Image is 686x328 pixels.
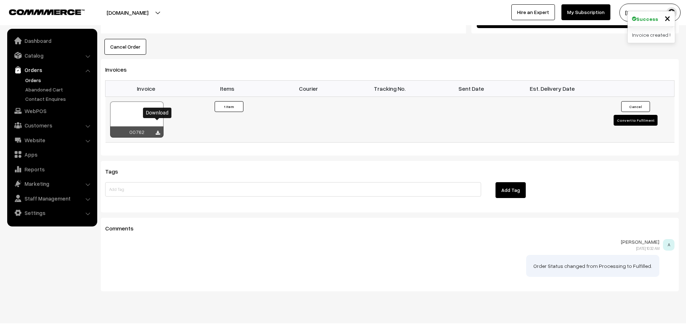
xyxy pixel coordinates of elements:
[9,119,95,132] a: Customers
[105,182,481,197] input: Add Tag
[9,163,95,176] a: Reports
[187,81,268,96] th: Items
[9,7,72,16] a: COMMMERCE
[9,63,95,76] a: Orders
[664,11,671,24] span: ×
[663,239,674,251] span: A
[664,13,671,23] button: Close
[9,148,95,161] a: Apps
[23,76,95,84] a: Orders
[9,134,95,147] a: Website
[614,115,658,126] button: Convert to Fulfilment
[106,81,187,96] th: Invoice
[9,34,95,47] a: Dashboard
[666,7,677,18] img: user
[496,182,526,198] button: Add Tag
[9,9,85,15] img: COMMMERCE
[268,81,349,96] th: Courier
[9,192,95,205] a: Staff Management
[105,66,135,73] span: Invoices
[105,239,659,245] p: [PERSON_NAME]
[430,81,512,96] th: Sent Date
[619,4,681,22] button: [PERSON_NAME]
[561,4,610,20] a: My Subscription
[105,225,142,232] span: Comments
[511,4,555,20] a: Hire an Expert
[81,4,174,22] button: [DOMAIN_NAME]
[9,206,95,219] a: Settings
[636,246,659,251] span: [DATE] 10:32 AM
[105,168,127,175] span: Tags
[9,49,95,62] a: Catalog
[110,126,163,138] div: 00762
[533,262,652,270] p: Order Status changed from Processing to Fulfilled.
[104,39,146,55] button: Cancel Order
[23,86,95,93] a: Abandoned Cart
[215,101,243,112] button: 1 Item
[23,95,95,103] a: Contact Enquires
[636,15,658,23] strong: Success
[9,104,95,117] a: WebPOS
[9,177,95,190] a: Marketing
[349,81,431,96] th: Tracking No.
[628,27,675,43] div: Invoice created !
[621,101,650,112] button: Cancel
[143,108,171,118] div: Download
[512,81,593,96] th: Est. Delivery Date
